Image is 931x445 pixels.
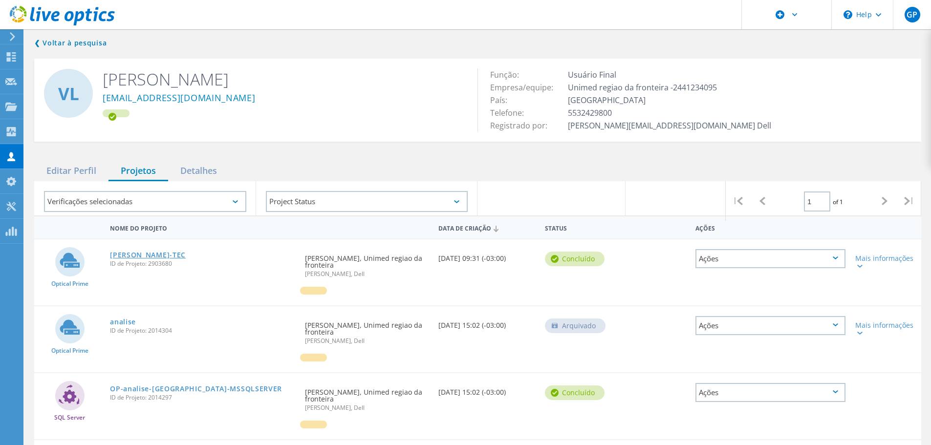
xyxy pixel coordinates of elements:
[34,37,107,49] a: Back to search
[110,261,295,267] span: ID de Projeto: 2903680
[110,318,136,325] a: analise
[54,415,85,421] span: SQL Server
[691,218,850,236] div: Ações
[545,318,606,333] div: Arquivado
[726,181,750,221] div: |
[844,10,852,19] svg: \n
[565,68,774,81] td: Usuário Final
[305,338,428,344] span: [PERSON_NAME], Dell
[490,82,563,93] span: Empresa/equipe:
[300,306,433,354] div: [PERSON_NAME], Unimed regiao da fronteira
[897,181,921,221] div: |
[540,218,620,236] div: Status
[490,69,529,80] span: Função:
[110,252,186,258] a: [PERSON_NAME]-TEC
[34,161,108,181] div: Editar Perfil
[300,239,433,287] div: [PERSON_NAME], Unimed regiao da fronteira
[490,107,534,118] span: Telefone:
[103,93,256,104] a: [EMAIL_ADDRESS][DOMAIN_NAME]
[168,161,229,181] div: Detalhes
[103,68,463,90] h2: [PERSON_NAME]
[433,239,540,272] div: [DATE] 09:31 (-03:00)
[565,94,774,106] td: [GEOGRAPHIC_DATA]
[110,395,295,401] span: ID de Projeto: 2014297
[695,249,845,268] div: Ações
[305,271,428,277] span: [PERSON_NAME], Dell
[266,191,468,212] div: Project Status
[545,385,605,400] div: Concluído
[545,252,605,266] div: Concluído
[490,95,517,106] span: País:
[433,373,540,405] div: [DATE] 15:02 (-03:00)
[907,11,917,19] span: GP
[433,306,540,339] div: [DATE] 15:02 (-03:00)
[105,218,300,236] div: Nome do Projeto
[833,198,843,206] span: of 1
[300,373,433,421] div: [PERSON_NAME], Unimed regiao da fronteira
[433,218,540,237] div: Data de Criação
[568,82,727,93] span: Unimed regiao da fronteira -2441234095
[305,405,428,411] span: [PERSON_NAME], Dell
[51,281,88,287] span: Optical Prime
[10,21,115,27] a: Live Optics Dashboard
[51,348,88,354] span: Optical Prime
[108,161,168,181] div: Projetos
[565,119,774,132] td: [PERSON_NAME][EMAIL_ADDRESS][DOMAIN_NAME] Dell
[855,255,916,269] div: Mais informações
[565,106,774,119] td: 5532429800
[490,120,557,131] span: Registrado por:
[695,383,845,402] div: Ações
[695,316,845,335] div: Ações
[855,322,916,336] div: Mais informações
[44,191,246,212] div: Verificações selecionadas
[110,385,282,392] a: OP-analise-[GEOGRAPHIC_DATA]-MSSQLSERVER
[58,85,79,102] span: VL
[110,328,295,334] span: ID de Projeto: 2014304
